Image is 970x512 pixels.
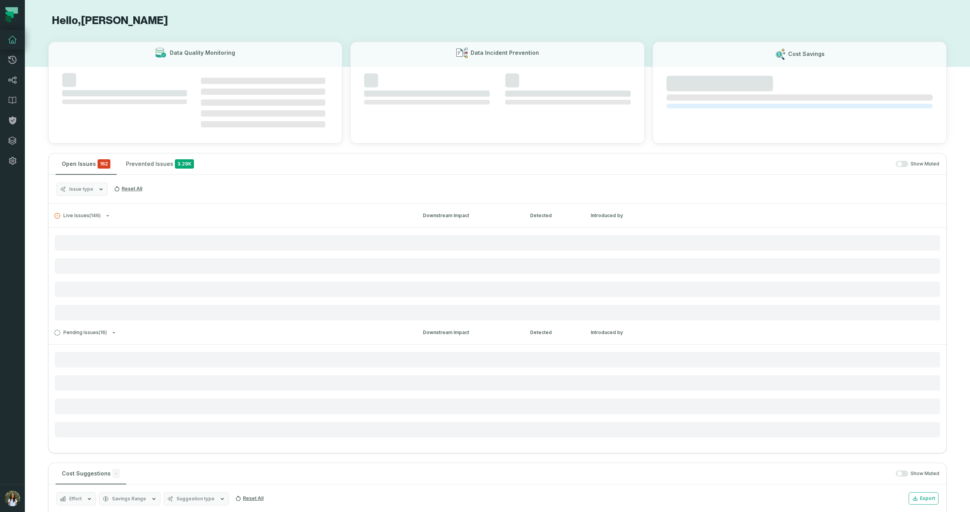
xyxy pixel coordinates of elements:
button: Suggestion type [164,492,229,505]
div: Introduced by [591,329,940,336]
button: Prevented Issues [120,153,200,174]
button: Export [909,492,939,505]
button: Savings Range [99,492,161,505]
button: Reset All [111,183,145,195]
span: Live Issues ( 146 ) [54,213,101,219]
span: Pending Issues ( 16 ) [54,330,107,336]
button: Effort [56,492,96,505]
div: Pending Issues(16) [49,344,946,437]
div: Downstream Impact [423,329,516,336]
span: critical issues and errors combined [98,159,110,169]
button: Reset All [232,492,267,505]
div: Show Muted [203,161,939,167]
button: Issue type [56,183,108,196]
h1: Hello, [PERSON_NAME] [48,14,947,28]
button: Cost Suggestions [56,463,126,484]
div: Downstream Impact [423,212,516,219]
h3: Cost Savings [788,50,825,58]
div: Live Issues(146) [49,227,946,320]
div: Detected [530,329,577,336]
h3: Data Quality Monitoring [170,49,235,57]
button: Data Quality Monitoring [48,42,342,144]
button: Live Issues(146) [54,213,409,219]
span: Effort [69,496,82,502]
img: avatar of Noa Gordon [5,491,20,506]
span: Issue type [69,186,93,192]
div: Show Muted [129,470,939,477]
h3: Data Incident Prevention [471,49,539,57]
span: - [112,469,120,478]
span: 3.28K [175,159,194,169]
button: Open Issues [56,153,117,174]
div: Introduced by [591,212,940,219]
div: Detected [530,212,577,219]
span: Suggestion type [176,496,215,502]
button: Data Incident Prevention [350,42,644,144]
span: Savings Range [112,496,146,502]
button: Pending Issues(16) [54,330,409,336]
button: Cost Savings [652,42,947,144]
